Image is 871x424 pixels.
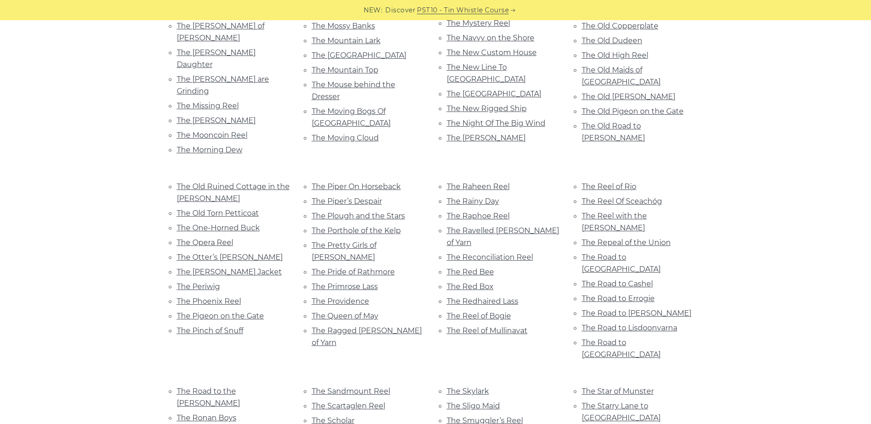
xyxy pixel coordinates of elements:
[312,107,391,128] a: The Moving Bogs Of [GEOGRAPHIC_DATA]
[447,312,511,320] a: The Reel of Bogie
[447,48,537,57] a: The New Custom House
[177,182,290,203] a: The Old Ruined Cottage in the [PERSON_NAME]
[447,119,545,128] a: The Night Of The Big Wind
[447,197,499,206] a: The Rainy Day
[177,268,282,276] a: The [PERSON_NAME] Jacket
[312,241,376,262] a: The Pretty Girls of [PERSON_NAME]
[177,101,239,110] a: The Missing Reel
[312,197,382,206] a: The Piper’s Despair
[447,182,510,191] a: The Raheen Reel
[312,212,405,220] a: The Plough and the Stars
[447,226,559,247] a: The Ravelled [PERSON_NAME] of Yarn
[447,387,489,396] a: The Skylark
[447,134,526,142] a: The [PERSON_NAME]
[447,104,527,113] a: The New Rigged Ship
[582,122,645,142] a: The Old Road to [PERSON_NAME]
[582,338,661,359] a: The Road to [GEOGRAPHIC_DATA]
[582,387,654,396] a: The Star of Munster
[447,89,541,98] a: The [GEOGRAPHIC_DATA]
[177,282,220,291] a: The Periwig
[177,223,260,232] a: The One-Horned Buck
[312,182,401,191] a: The Piper On Horseback
[447,282,494,291] a: The Red Box
[177,75,269,95] a: The [PERSON_NAME] are Grinding
[582,182,636,191] a: The Reel of Rio
[582,51,648,60] a: The Old High Reel
[177,326,243,335] a: The Pinch of Snuff
[447,268,494,276] a: The Red Bee
[177,209,259,218] a: The Old Torn Petticoat
[177,387,240,407] a: The Road to the [PERSON_NAME]
[312,226,401,235] a: The Porthole of the Kelp
[582,197,662,206] a: The Reel Of Sceachóg
[312,326,422,347] a: The Ragged [PERSON_NAME] of Yarn
[447,63,526,84] a: The New Line To [GEOGRAPHIC_DATA]
[582,294,655,303] a: The Road to Errogie
[312,402,385,410] a: The Scartaglen Reel
[312,282,378,291] a: The Primrose Lass
[582,238,671,247] a: The Repeal of the Union
[177,253,283,262] a: The Otter’s [PERSON_NAME]
[177,145,242,154] a: The Morning Dew
[177,131,247,139] a: The Mooncoin Reel
[177,48,256,69] a: The [PERSON_NAME] Daughter
[582,309,691,318] a: The Road to [PERSON_NAME]
[582,324,677,332] a: The Road to Lisdoonvarna
[582,253,661,273] a: The Road to [GEOGRAPHIC_DATA]
[447,297,518,306] a: The Redhaired Lass
[447,19,510,28] a: The Mystery Reel
[312,36,381,45] a: The Mountain Lark
[177,116,256,125] a: The [PERSON_NAME]
[582,36,642,45] a: The Old Dudeen
[582,66,661,86] a: The Old Maids of [GEOGRAPHIC_DATA]
[582,22,658,30] a: The Old Copperplate
[364,5,382,16] span: NEW:
[417,5,509,16] a: PST10 - Tin Whistle Course
[582,212,647,232] a: The Reel with the [PERSON_NAME]
[312,312,378,320] a: The Queen of May
[312,51,406,60] a: The [GEOGRAPHIC_DATA]
[447,212,510,220] a: The Raphoe Reel
[312,66,378,74] a: The Mountain Top
[177,22,264,42] a: The [PERSON_NAME] of [PERSON_NAME]
[312,387,390,396] a: The Sandmount Reel
[177,238,233,247] a: The Opera Reel
[447,33,534,42] a: The Navvy on the Shore
[582,92,675,101] a: The Old [PERSON_NAME]
[177,297,241,306] a: The Phoenix Reel
[582,402,661,422] a: The Starry Lane to [GEOGRAPHIC_DATA]
[312,134,379,142] a: The Moving Cloud
[447,402,500,410] a: The Sligo Maid
[582,107,684,116] a: The Old Pigeon on the Gate
[312,80,395,101] a: The Mouse behind the Dresser
[312,297,369,306] a: The Providence
[385,5,416,16] span: Discover
[177,312,264,320] a: The Pigeon on the Gate
[447,253,533,262] a: The Reconciliation Reel
[312,268,395,276] a: The Pride of Rathmore
[177,413,236,422] a: The Ronan Boys
[312,22,375,30] a: The Mossy Banks
[582,279,653,288] a: The Road to Cashel
[447,326,528,335] a: The Reel of Mullinavat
